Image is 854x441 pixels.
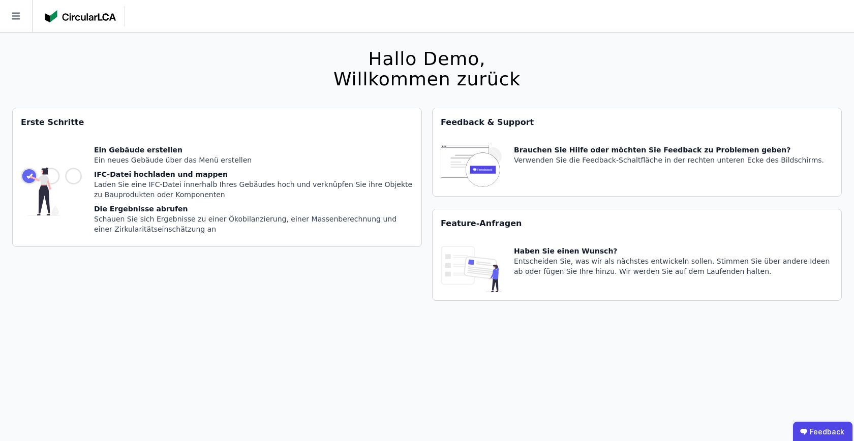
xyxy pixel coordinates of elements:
img: feedback-icon-HCTs5lye.svg [441,145,502,188]
div: Schauen Sie sich Ergebnisse zu einer Ökobilanzierung, einer Massenberechnung und einer Zirkularit... [94,214,413,234]
div: Feedback & Support [433,108,841,137]
div: Hallo Demo, [333,49,521,69]
div: Erste Schritte [13,108,421,137]
div: Verwenden Sie die Feedback-Schaltfläche in der rechten unteren Ecke des Bildschirms. [514,155,824,165]
img: Concular [45,10,116,22]
div: Feature-Anfragen [433,209,841,238]
div: Ein Gebäude erstellen [94,145,413,155]
div: Haben Sie einen Wunsch? [514,246,833,256]
div: Die Ergebnisse abrufen [94,204,413,214]
div: IFC-Datei hochladen und mappen [94,169,413,179]
div: Entscheiden Sie, was wir als nächstes entwickeln sollen. Stimmen Sie über andere Ideen ab oder fü... [514,256,833,276]
img: feature_request_tile-UiXE1qGU.svg [441,246,502,292]
div: Willkommen zurück [333,69,521,89]
div: Ein neues Gebäude über das Menü erstellen [94,155,413,165]
div: Laden Sie eine IFC-Datei innerhalb Ihres Gebäudes hoch und verknüpfen Sie ihre Objekte zu Bauprod... [94,179,413,200]
img: getting_started_tile-DrF_GRSv.svg [21,145,82,238]
div: Brauchen Sie Hilfe oder möchten Sie Feedback zu Problemen geben? [514,145,824,155]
